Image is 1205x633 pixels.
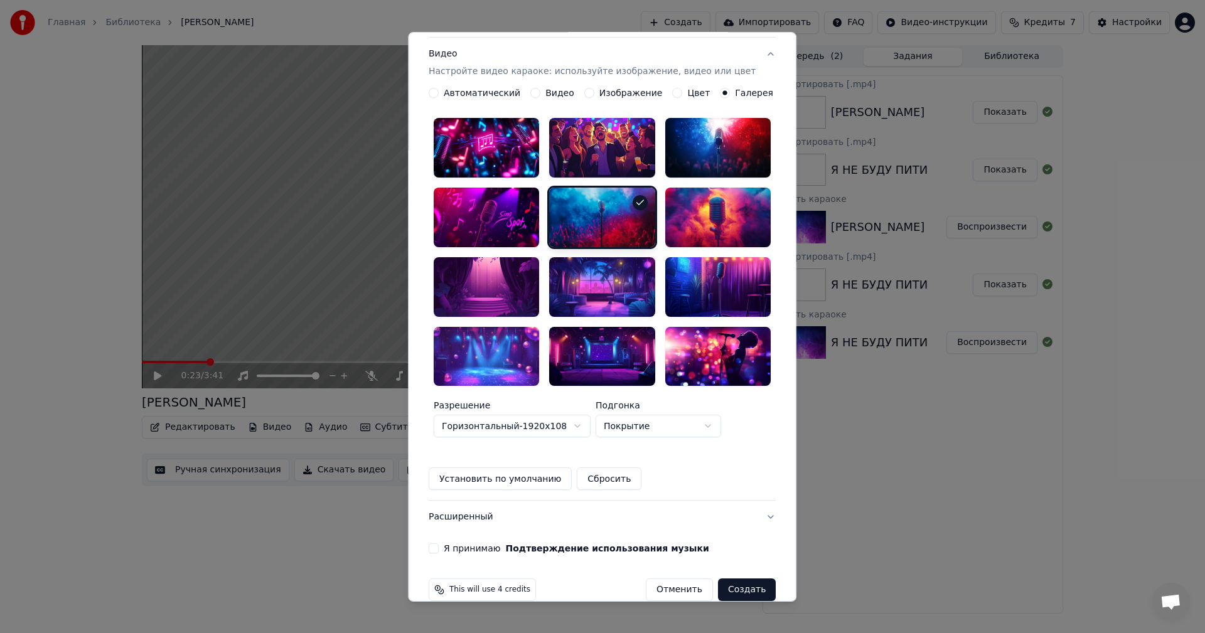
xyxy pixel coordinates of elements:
div: Видео [429,48,756,78]
label: Видео [545,88,574,97]
label: Галерея [736,88,774,97]
p: Настройте видео караоке: используйте изображение, видео или цвет [429,65,756,78]
span: This will use 4 credits [449,585,530,595]
label: Автоматический [444,88,520,97]
label: Разрешение [434,401,591,410]
button: ВидеоНастройте видео караоке: используйте изображение, видео или цвет [429,38,776,88]
label: Изображение [599,88,663,97]
label: Цвет [688,88,710,97]
button: Установить по умолчанию [429,467,572,490]
button: Расширенный [429,501,776,533]
button: Отменить [646,578,713,601]
label: Подгонка [596,401,721,410]
button: Создать [718,578,776,601]
button: Я принимаю [506,544,709,553]
label: Я принимаю [444,544,709,553]
button: Сбросить [577,467,642,490]
div: ВидеоНастройте видео караоке: используйте изображение, видео или цвет [429,88,776,500]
